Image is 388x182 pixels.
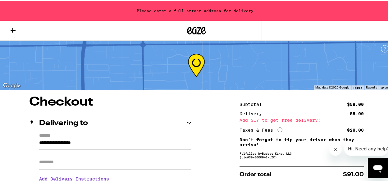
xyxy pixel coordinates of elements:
div: Subtotal [240,101,266,106]
div: $28.00 [347,127,364,131]
div: $58.00 [347,101,364,106]
div: Taxes & Fees [240,126,282,132]
div: Delivery [240,111,266,115]
div: Fulfilled by Budget King, LLC (Lic# C9-0000041-LIC ) [240,151,364,158]
div: Add $17 to get free delivery! [240,117,364,121]
span: Map data ©2025 Google [315,85,349,88]
h2: Delivering to [39,119,88,126]
span: Order total [240,171,271,176]
a: Open this area in Google Maps (opens a new window) [2,81,22,89]
h1: Checkout [29,95,191,107]
a: Terms [353,85,362,89]
span: $91.00 [343,171,364,176]
p: Don't forget to tip your driver when they arrive! [240,136,364,146]
img: Google [2,81,22,89]
div: $5.00 [350,111,364,115]
iframe: Message from company [344,141,388,155]
iframe: Close message [329,142,342,155]
span: Hi. Need any help? [4,4,45,9]
iframe: Button to launch messaging window [368,157,388,177]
